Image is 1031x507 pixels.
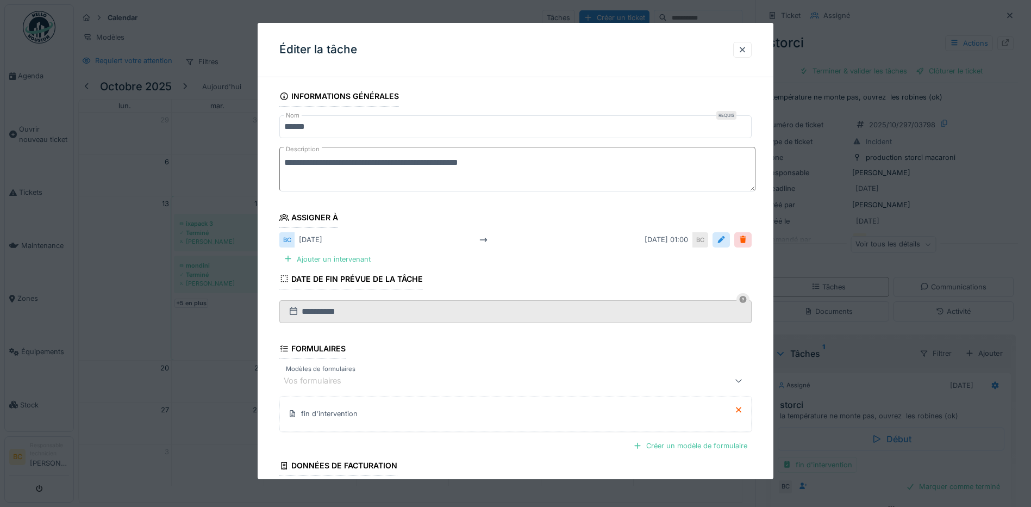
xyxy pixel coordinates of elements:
h3: Éditer la tâche [279,43,357,57]
div: Données de facturation [279,457,397,476]
div: Requis [716,111,736,120]
div: Informations générales [279,88,399,107]
div: Date de fin prévue de la tâche [279,271,423,289]
div: Ajouter un intervenant [279,252,375,267]
div: [DATE] [DATE] 01:00 [295,232,693,247]
label: Modèles de formulaires [284,364,358,374]
div: fin d'intervention [301,409,358,419]
label: Description [284,143,322,156]
div: Vos formulaires [284,375,357,387]
div: BC [693,232,708,247]
label: Nom [284,111,302,120]
div: Créer un modèle de formulaire [629,438,752,453]
div: Assigner à [279,209,338,228]
div: BC [279,232,295,247]
div: Formulaires [279,341,346,359]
